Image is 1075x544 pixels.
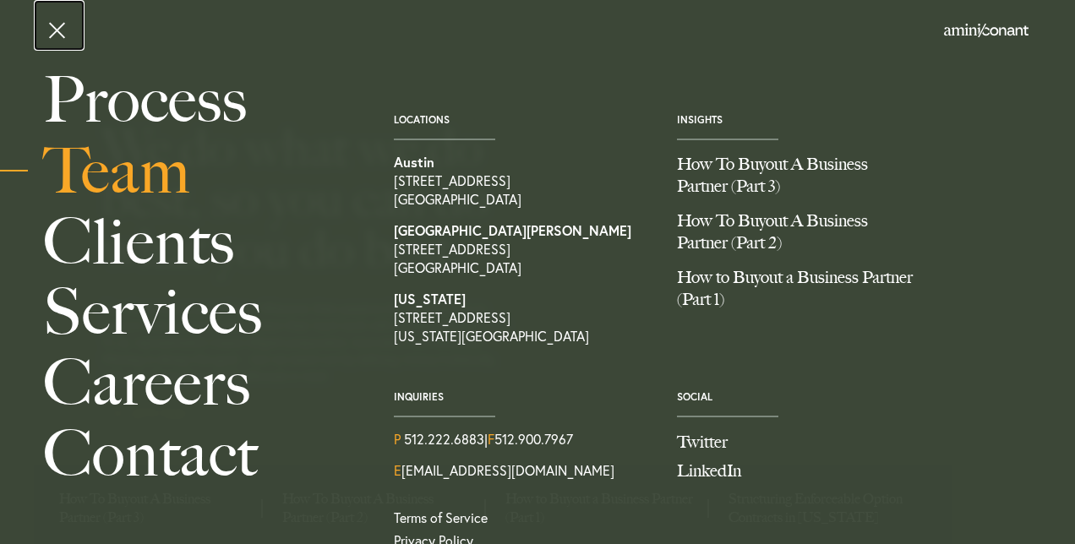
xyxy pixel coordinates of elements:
[394,461,614,480] a: Email Us
[43,277,356,348] a: Services
[394,221,652,277] a: View on map
[394,391,652,403] span: Inquiries
[394,430,401,449] span: P
[404,430,484,449] a: Call us at 5122226883
[43,207,356,278] a: Clients
[43,348,356,419] a: Careers
[43,65,356,136] a: Process
[677,113,723,126] a: Insights
[394,290,466,307] strong: [US_STATE]
[394,153,652,209] a: View on map
[677,391,935,403] span: Social
[677,266,935,323] a: How to Buyout a Business Partner (Part 1)
[43,419,356,490] a: Contact
[394,430,652,449] div: | 512.900.7967
[677,430,935,454] a: Follow us on Twitter
[394,509,488,527] a: Terms of Service
[677,153,935,209] a: How To Buyout A Business Partner (Part 3)
[394,113,450,126] a: Locations
[394,461,401,480] span: E
[394,221,631,239] strong: [GEOGRAPHIC_DATA][PERSON_NAME]
[394,153,434,171] strong: Austin
[488,430,494,449] span: F
[43,136,356,207] a: Team
[394,290,652,345] a: View on map
[677,209,935,266] a: How To Buyout A Business Partner (Part 2)
[944,24,1029,37] img: Amini & Conant
[677,459,935,483] a: Join us on LinkedIn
